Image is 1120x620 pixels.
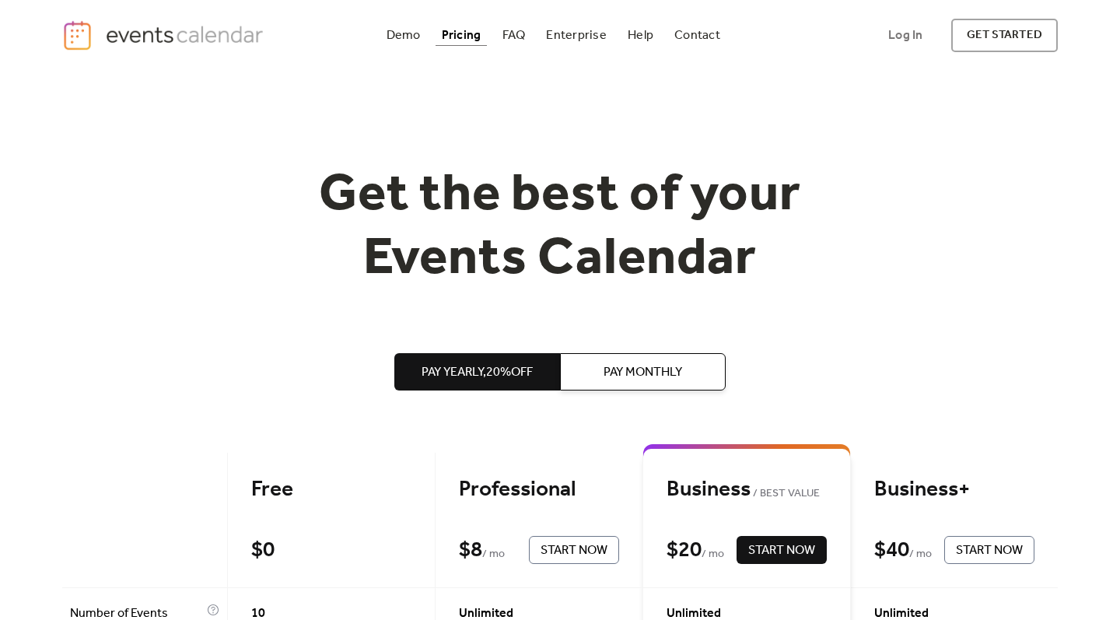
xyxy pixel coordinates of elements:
[667,537,702,564] div: $ 20
[951,19,1058,52] a: get started
[387,31,421,40] div: Demo
[380,25,427,46] a: Demo
[702,545,724,564] span: / mo
[546,31,606,40] div: Enterprise
[436,25,488,46] a: Pricing
[873,19,938,52] a: Log In
[540,25,612,46] a: Enterprise
[621,25,660,46] a: Help
[667,476,827,503] div: Business
[560,353,726,391] button: Pay Monthly
[668,25,726,46] a: Contact
[459,537,482,564] div: $ 8
[541,541,607,560] span: Start Now
[496,25,532,46] a: FAQ
[674,31,720,40] div: Contact
[909,545,932,564] span: / mo
[748,541,815,560] span: Start Now
[604,363,682,382] span: Pay Monthly
[482,545,505,564] span: / mo
[628,31,653,40] div: Help
[62,19,268,51] a: home
[502,31,526,40] div: FAQ
[394,353,560,391] button: Pay Yearly,20%off
[956,541,1023,560] span: Start Now
[459,476,619,503] div: Professional
[442,31,481,40] div: Pricing
[737,536,827,564] button: Start Now
[944,536,1034,564] button: Start Now
[751,485,820,503] span: BEST VALUE
[529,536,619,564] button: Start Now
[251,476,411,503] div: Free
[261,164,859,291] h1: Get the best of your Events Calendar
[422,363,533,382] span: Pay Yearly, 20% off
[874,537,909,564] div: $ 40
[251,537,275,564] div: $ 0
[874,476,1034,503] div: Business+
